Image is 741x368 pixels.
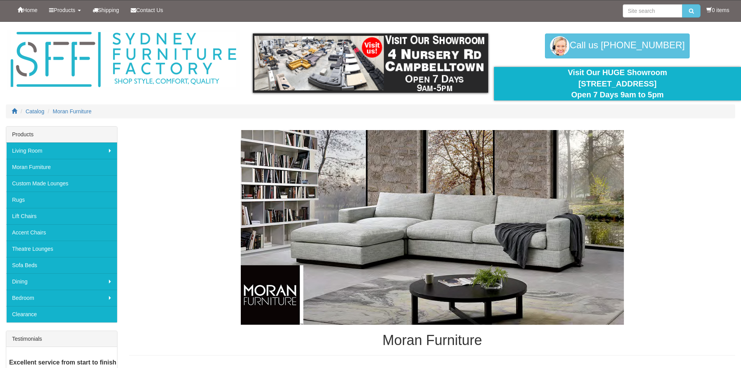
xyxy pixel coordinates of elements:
span: Contact Us [136,7,163,13]
div: Testimonials [6,331,117,347]
a: Products [43,0,86,20]
input: Site search [623,4,682,18]
a: Moran Furniture [6,159,117,175]
a: Lift Chairs [6,208,117,224]
img: Moran Furniture [241,130,624,325]
a: Shipping [87,0,125,20]
a: Bedroom [6,290,117,306]
a: Theatre Lounges [6,241,117,257]
a: Home [12,0,43,20]
a: Dining [6,273,117,290]
a: Moran Furniture [53,108,92,114]
a: Custom Made Lounges [6,175,117,192]
a: Catalog [26,108,44,114]
a: Contact Us [125,0,169,20]
img: showroom.gif [253,33,488,93]
a: Sofa Beds [6,257,117,273]
span: Home [23,7,37,13]
img: Sydney Furniture Factory [7,30,240,90]
a: Accent Chairs [6,224,117,241]
div: Visit Our HUGE Showroom [STREET_ADDRESS] Open 7 Days 9am to 5pm [500,67,735,100]
b: Excellent service from start to finish [9,359,116,366]
span: Products [54,7,75,13]
span: Shipping [98,7,119,13]
li: 0 items [706,6,729,14]
a: Rugs [6,192,117,208]
a: Clearance [6,306,117,322]
a: Living Room [6,143,117,159]
div: Products [6,127,117,143]
h1: Moran Furniture [129,333,735,348]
